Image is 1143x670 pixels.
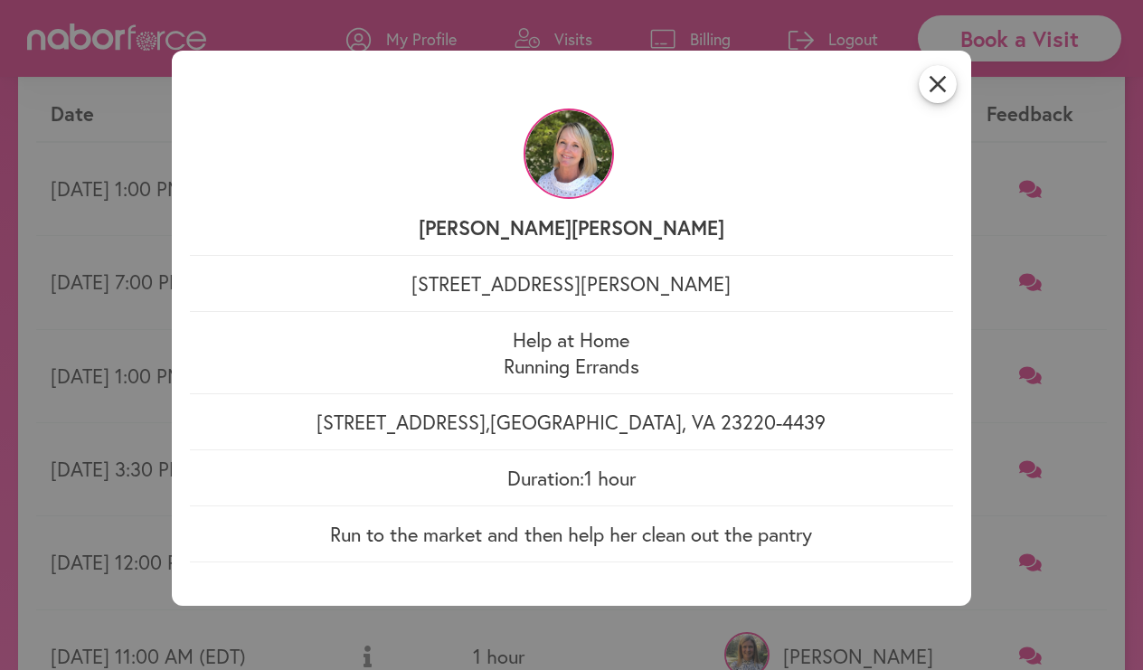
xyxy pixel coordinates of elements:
p: Run to the market and then help her clean out the pantry [190,521,954,547]
p: [STREET_ADDRESS] , [GEOGRAPHIC_DATA] , VA 23220-4439 [190,409,954,435]
p: Duration: 1 hour [190,465,954,491]
p: Running Errands [190,353,954,379]
img: odJvVXYORjquNFCAUrpz [524,109,614,199]
p: [PERSON_NAME] [PERSON_NAME] [190,214,954,241]
i: close [919,65,957,103]
p: Help at Home [190,326,954,353]
p: [STREET_ADDRESS][PERSON_NAME] [190,270,954,297]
